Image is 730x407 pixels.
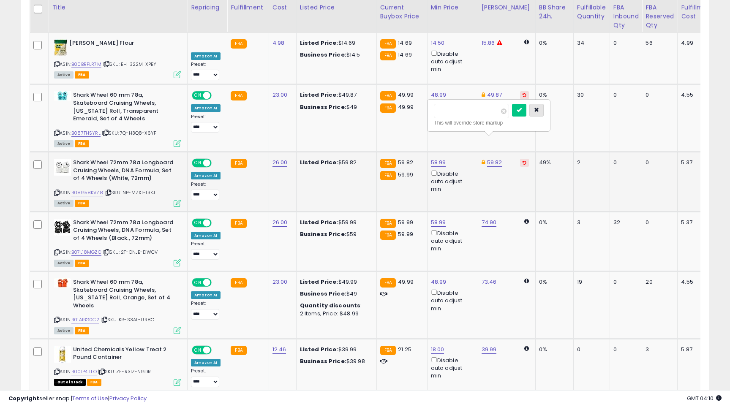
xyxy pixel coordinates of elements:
[54,39,67,56] img: 417WaEtDBJL._SL40_.jpg
[210,279,224,286] span: OFF
[539,346,567,353] div: 0%
[398,345,411,353] span: 21.25
[300,357,346,365] b: Business Price:
[75,140,89,147] span: FBA
[539,91,567,99] div: 0%
[54,260,74,267] span: All listings currently available for purchase on Amazon
[231,3,265,12] div: Fulfillment
[191,232,221,239] div: Amazon AI
[73,91,176,125] b: Shark Wheel 60 mm 78a, Skateboard Cruising Wheels, [US_STATE] Roll, Transparent Emerald, Set of 4...
[646,3,674,30] div: FBA Reserved Qty
[482,345,497,354] a: 39.99
[300,278,370,286] div: $49.99
[54,200,74,207] span: All listings currently available for purchase on Amazon
[71,368,97,375] a: B001P41TLO
[613,3,639,30] div: FBA inbound Qty
[577,3,606,21] div: Fulfillable Quantity
[193,219,203,226] span: ON
[272,91,288,99] a: 23.00
[54,219,71,236] img: 41H86E9zp2L._SL40_.jpg
[103,61,156,68] span: | SKU: EH-322M-XPEY
[191,104,221,112] div: Amazon AI
[380,51,396,60] small: FBA
[613,278,636,286] div: 0
[73,346,176,364] b: United Chemicals Yellow Treat 2 Pound Container
[398,230,413,238] span: 59.99
[300,3,373,12] div: Listed Price
[73,278,176,312] b: Shark Wheel 60 mm 78a, Skateboard Cruising Wheels, [US_STATE] Roll, Orange, Set of 4 Wheels
[54,91,181,146] div: ASIN:
[231,219,246,228] small: FBA
[193,279,203,286] span: ON
[71,316,99,323] a: B01AIBG0C2
[54,379,86,386] span: All listings that are currently out of stock and unavailable for purchase on Amazon
[646,219,671,226] div: 0
[613,346,636,353] div: 0
[380,3,424,21] div: Current Buybox Price
[380,219,396,228] small: FBA
[54,278,181,333] div: ASIN:
[646,91,671,99] div: 0
[193,92,203,99] span: ON
[69,39,172,49] b: [PERSON_NAME] Flour
[71,61,101,68] a: B00BRFLR7M
[380,91,396,100] small: FBA
[681,346,711,353] div: 5.87
[272,278,288,286] a: 23.00
[103,249,158,255] span: | SKU: 2T-ONJE-DWCV
[191,368,221,387] div: Preset:
[300,302,370,309] div: :
[54,346,181,385] div: ASIN:
[681,159,711,166] div: 5.37
[300,358,370,365] div: $39.98
[71,189,103,196] a: B08G58KVZ8
[380,278,396,288] small: FBA
[380,171,396,180] small: FBA
[300,218,338,226] b: Listed Price:
[300,278,338,286] b: Listed Price:
[577,159,603,166] div: 2
[193,346,203,353] span: ON
[73,219,176,244] b: Shark Wheel 72mm 78a Longboard Cruising Wheels, DNA Formula, Set of 4 Wheels (Black., 72mm)
[398,278,414,286] span: 49.99
[577,278,603,286] div: 19
[300,91,338,99] b: Listed Price:
[300,51,370,59] div: $14.5
[646,39,671,47] div: 56
[193,160,203,167] span: ON
[646,346,671,353] div: 3
[431,228,471,253] div: Disable auto adjust min
[300,230,346,238] b: Business Price:
[73,159,176,185] b: Shark Wheel 72mm 78a Longboard Cruising Wheels, DNA Formula, Set of 4 Wheels (White, 72mm)
[300,310,370,317] div: 2 Items, Price: $48.99
[380,346,396,355] small: FBA
[431,91,447,99] a: 48.99
[75,71,89,79] span: FBA
[431,218,446,227] a: 58.99
[398,103,414,111] span: 49.99
[431,288,471,312] div: Disable auto adjust min
[191,182,221,201] div: Preset:
[98,368,151,375] span: | SKU: ZF-R31Z-NGDR
[231,159,246,168] small: FBA
[300,91,370,99] div: $49.87
[539,219,567,226] div: 0%
[300,51,346,59] b: Business Price:
[681,39,711,47] div: 4.99
[482,3,532,12] div: [PERSON_NAME]
[482,39,495,47] a: 15.86
[300,159,370,166] div: $59.82
[300,103,370,111] div: $49
[431,169,471,193] div: Disable auto adjust min
[431,3,474,12] div: Min Price
[681,91,711,99] div: 4.55
[54,346,71,363] img: 51mbet79XsL._SL40_.jpg
[613,39,636,47] div: 0
[8,395,147,403] div: seller snap | |
[681,219,711,226] div: 5.37
[300,345,338,353] b: Listed Price:
[210,160,224,167] span: OFF
[300,346,370,353] div: $39.99
[398,39,412,47] span: 14.69
[75,327,89,334] span: FBA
